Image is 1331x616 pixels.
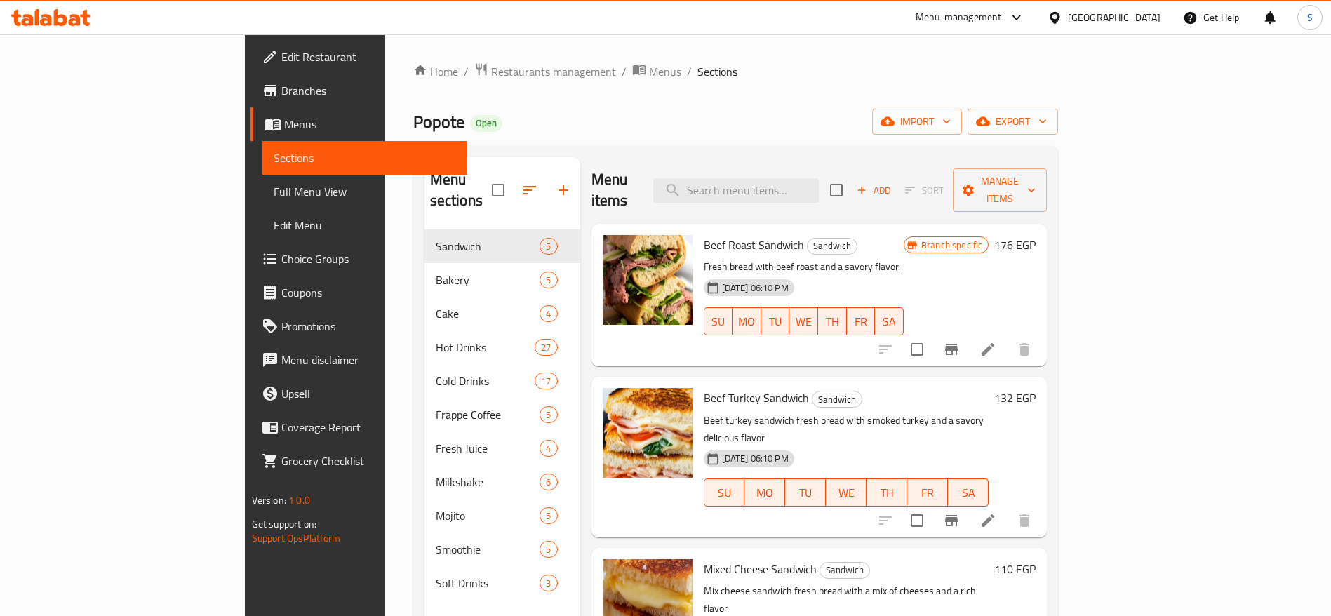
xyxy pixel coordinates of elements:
span: SU [710,483,740,503]
span: Smoothie [436,541,540,558]
div: Fresh Juice [436,440,540,457]
span: Select all sections [483,175,513,205]
div: Cold Drinks [436,373,535,389]
a: Sections [262,141,467,175]
div: items [540,440,557,457]
div: Sandwich5 [424,229,580,263]
span: TH [824,312,841,332]
span: Grocery Checklist [281,453,456,469]
span: Coupons [281,284,456,301]
button: Branch-specific-item [935,333,968,366]
span: Soft Drinks [436,575,540,591]
span: Branch specific [916,239,988,252]
span: import [883,113,951,130]
span: 3 [540,577,556,590]
span: Sandwich [808,238,857,254]
span: Sections [697,63,737,80]
span: [DATE] 06:10 PM [716,281,794,295]
button: WE [789,307,818,335]
button: SA [875,307,904,335]
div: items [540,575,557,591]
div: Mojito5 [424,499,580,533]
a: Restaurants management [474,62,616,81]
a: Coupons [250,276,467,309]
span: 5 [540,408,556,422]
nav: Menu sections [424,224,580,605]
span: Edit Menu [274,217,456,234]
span: Mojito [436,507,540,524]
span: Sandwich [820,562,869,578]
div: items [540,507,557,524]
div: Hot Drinks27 [424,330,580,364]
span: Branches [281,82,456,99]
div: items [540,238,557,255]
div: items [540,272,557,288]
span: Select section [822,175,851,205]
div: Sandwich [807,238,857,255]
a: Edit menu item [979,512,996,529]
h6: 176 EGP [994,235,1036,255]
div: Bakery5 [424,263,580,297]
span: 27 [535,341,556,354]
div: Milkshake6 [424,465,580,499]
span: Hot Drinks [436,339,535,356]
span: Promotions [281,318,456,335]
span: MO [750,483,780,503]
span: Frappe Coffee [436,406,540,423]
div: Sandwich [820,562,870,579]
span: Manage items [964,173,1036,208]
div: items [540,406,557,423]
div: Menu-management [916,9,1002,26]
span: Cake [436,305,540,322]
button: TU [785,478,826,507]
span: Menus [284,116,456,133]
button: SU [704,307,733,335]
img: Beef Roast Sandwich [603,235,693,325]
span: Sandwich [436,238,540,255]
span: Sections [274,149,456,166]
span: FR [852,312,870,332]
span: S [1307,10,1313,25]
span: SU [710,312,728,332]
h2: Menu items [591,169,637,211]
div: Frappe Coffee5 [424,398,580,431]
span: Bakery [436,272,540,288]
div: Soft Drinks3 [424,566,580,600]
button: SA [948,478,989,507]
span: WE [831,483,861,503]
a: Branches [250,74,467,107]
button: MO [744,478,785,507]
a: Coverage Report [250,410,467,444]
a: Grocery Checklist [250,444,467,478]
span: Select section first [896,180,953,201]
div: Cake4 [424,297,580,330]
a: Menus [250,107,467,141]
a: Full Menu View [262,175,467,208]
span: Sort sections [513,173,547,207]
span: 4 [540,442,556,455]
div: Sandwich [812,391,862,408]
div: items [540,474,557,490]
span: TU [791,483,820,503]
span: TH [872,483,902,503]
div: Cold Drinks17 [424,364,580,398]
span: Sandwich [812,391,862,408]
span: SA [881,312,898,332]
button: Branch-specific-item [935,504,968,537]
span: 5 [540,274,556,287]
span: 17 [535,375,556,388]
span: Menu disclaimer [281,351,456,368]
span: [DATE] 06:10 PM [716,452,794,465]
div: Smoothie5 [424,533,580,566]
p: Fresh bread with beef roast and a savory flavor. [704,258,904,276]
span: Open [470,117,502,129]
nav: breadcrumb [413,62,1059,81]
span: Milkshake [436,474,540,490]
